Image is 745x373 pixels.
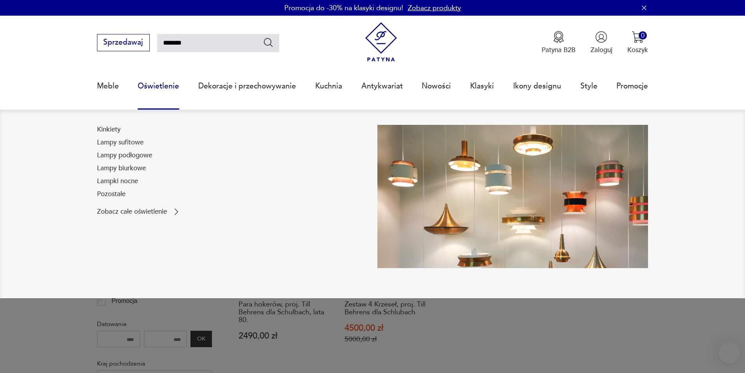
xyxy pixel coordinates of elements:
[361,68,403,104] a: Antykwariat
[97,138,144,147] a: Lampy sufitowe
[627,31,648,54] button: 0Koszyk
[580,68,598,104] a: Style
[97,151,152,160] a: Lampy podłogowe
[97,34,150,51] button: Sprzedawaj
[542,31,576,54] button: Patyna B2B
[595,31,607,43] img: Ikonka użytkownika
[408,3,461,13] a: Zobacz produkty
[198,68,296,104] a: Dekoracje i przechowywanie
[97,209,167,215] p: Zobacz całe oświetlenie
[97,177,138,186] a: Lampki nocne
[97,40,150,46] a: Sprzedawaj
[542,31,576,54] a: Ikona medaluPatyna B2B
[632,31,644,43] img: Ikona koszyka
[513,68,561,104] a: Ikony designu
[97,68,119,104] a: Meble
[97,125,120,134] a: Kinkiety
[284,3,403,13] p: Promocja do -30% na klasyki designu!
[591,45,612,54] p: Zaloguj
[422,68,451,104] a: Nowości
[553,31,565,43] img: Ikona medalu
[591,31,612,54] button: Zaloguj
[639,31,647,40] div: 0
[97,189,126,199] a: Pozostałe
[97,207,181,216] a: Zobacz całe oświetlenie
[542,45,576,54] p: Patyna B2B
[616,68,648,104] a: Promocje
[470,68,494,104] a: Klasyki
[627,45,648,54] p: Koszyk
[263,37,274,48] button: Szukaj
[97,164,146,173] a: Lampy biurkowe
[361,22,401,62] img: Patyna - sklep z meblami i dekoracjami vintage
[315,68,342,104] a: Kuchnia
[718,342,740,364] iframe: Smartsupp widget button
[138,68,179,104] a: Oświetlenie
[377,125,648,268] img: a9d990cd2508053be832d7f2d4ba3cb1.jpg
